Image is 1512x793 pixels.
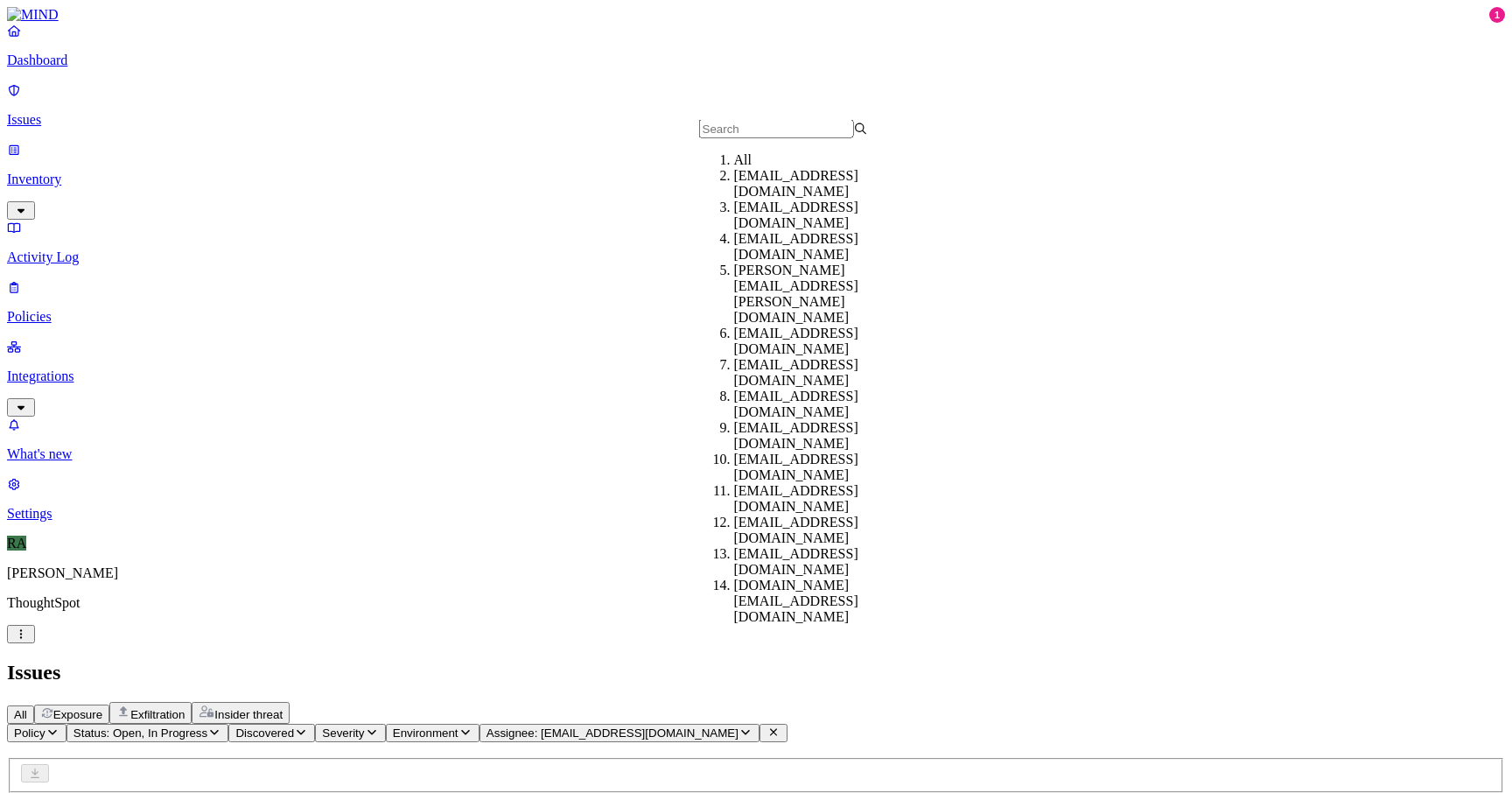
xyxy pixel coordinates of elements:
[7,279,1505,325] a: Policies
[7,82,1505,128] a: Issues
[734,200,903,231] div: [EMAIL_ADDRESS][DOMAIN_NAME]
[734,357,903,389] div: [EMAIL_ADDRESS][DOMAIN_NAME]
[7,7,1505,23] a: MIND
[7,565,1505,581] p: [PERSON_NAME]
[53,708,102,721] span: Exposure
[14,726,45,740] span: Policy
[699,120,854,138] input: Search
[7,172,1505,187] p: Inventory
[734,515,903,546] div: [EMAIL_ADDRESS][DOMAIN_NAME]
[734,483,903,515] div: [EMAIL_ADDRESS][DOMAIN_NAME]
[130,708,185,721] span: Exfiltration
[734,452,903,483] div: [EMAIL_ADDRESS][DOMAIN_NAME]
[1489,7,1505,23] div: 1
[235,726,294,740] span: Discovered
[7,112,1505,128] p: Issues
[14,708,27,721] span: All
[73,726,207,740] span: Status: Open, In Progress
[7,7,59,23] img: MIND
[734,168,903,200] div: [EMAIL_ADDRESS][DOMAIN_NAME]
[7,249,1505,265] p: Activity Log
[214,708,283,721] span: Insider threat
[7,506,1505,522] p: Settings
[7,142,1505,217] a: Inventory
[734,578,903,625] div: [DOMAIN_NAME][EMAIL_ADDRESS][DOMAIN_NAME]
[734,389,903,420] div: [EMAIL_ADDRESS][DOMAIN_NAME]
[734,546,903,578] div: [EMAIL_ADDRESS][DOMAIN_NAME]
[734,231,903,263] div: [EMAIL_ADDRESS][DOMAIN_NAME]
[7,339,1505,414] a: Integrations
[7,595,1505,611] p: ThoughtSpot
[7,53,1505,68] p: Dashboard
[7,661,1505,684] h2: Issues
[734,152,903,168] div: All
[7,446,1505,462] p: What's new
[7,417,1505,462] a: What's new
[7,309,1505,325] p: Policies
[7,220,1505,265] a: Activity Log
[322,726,364,740] span: Severity
[486,726,738,740] span: Assignee: [EMAIL_ADDRESS][DOMAIN_NAME]
[734,263,903,326] div: [PERSON_NAME][EMAIL_ADDRESS][PERSON_NAME][DOMAIN_NAME]
[7,368,1505,384] p: Integrations
[7,476,1505,522] a: Settings
[734,420,903,452] div: [EMAIL_ADDRESS][DOMAIN_NAME]
[393,726,458,740] span: Environment
[734,326,903,357] div: [EMAIL_ADDRESS][DOMAIN_NAME]
[7,536,26,551] span: RA
[7,23,1505,68] a: Dashboard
